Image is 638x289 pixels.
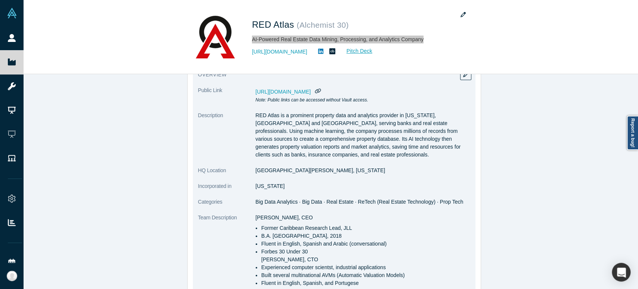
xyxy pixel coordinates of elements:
span: RED Atlas [252,19,297,30]
a: Report a bug! [627,116,638,150]
p: RED Atlas is a prominent property data and analytics provider in [US_STATE], [GEOGRAPHIC_DATA] an... [256,112,470,159]
dd: [GEOGRAPHIC_DATA][PERSON_NAME], [US_STATE] [256,167,470,174]
img: Rea Medina's Account [7,271,17,281]
em: Note: Public links can be accessed without Vault access. [256,97,368,103]
p: [PERSON_NAME], CEO [256,214,470,222]
li: Experienced computer scientst, industrial applications [261,264,470,271]
span: [URL][DOMAIN_NAME] [256,89,311,95]
dd: [US_STATE] [256,182,470,190]
img: RED Atlas's Logo [189,11,241,63]
span: Big Data Analytics · Big Data · Real Estate · ReTech (Real Estate Technology) · Prop Tech [256,199,463,205]
dt: Incorporated in [198,182,256,198]
dt: Categories [198,198,256,214]
a: [URL][DOMAIN_NAME] [252,48,307,56]
a: Pitch Deck [338,47,373,55]
h3: overview [198,71,460,79]
li: Former Caribbean Research Lead, JLL [261,224,470,232]
div: AI-Powered Real Estate Data Mining, Processing, and Analytics Company [252,36,461,43]
img: Alchemist Vault Logo [7,8,17,18]
li: Fluent in English, Spanish, and Portugese [261,279,470,287]
span: Public Link [198,86,222,94]
dt: Description [198,112,256,167]
li: Fluent in English, Spanish and Arabic (conversational) [261,240,470,248]
li: Forbes 30 Under 30 [PERSON_NAME], CTO [261,248,470,264]
small: ( Alchemist 30 ) [297,21,349,29]
dt: HQ Location [198,167,256,182]
li: B.A. [GEOGRAPHIC_DATA], 2018 [261,232,470,240]
li: Built several multinational AVMs (Automatic Valuation Models) [261,271,470,279]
